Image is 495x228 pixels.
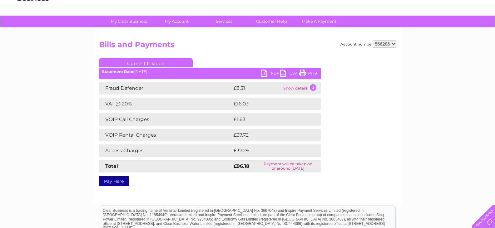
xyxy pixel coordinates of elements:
[232,113,305,126] td: £1.63
[234,163,249,169] strong: £96.18
[99,129,232,141] td: VOIP Rental Charges
[232,129,308,141] td: £37.72
[401,27,414,31] a: Energy
[232,82,282,95] td: £3.51
[151,16,202,27] a: My Account
[198,16,250,27] a: Services
[246,16,297,27] a: Customer Help
[102,69,134,74] b: Statement Date:
[377,3,420,11] a: 0333 014 3131
[99,113,232,126] td: VOIP Call Charges
[99,70,321,74] div: [DATE]
[17,16,49,35] img: logo.png
[441,27,450,31] a: Blog
[103,16,155,27] a: My Clear Business
[340,40,396,48] div: Account number
[105,163,118,169] strong: Total
[100,3,395,30] div: Clear Business is a trading name of Verastar Limited (registered in [GEOGRAPHIC_DATA] No. 3667643...
[99,176,129,186] a: Pay Here
[474,27,489,31] a: Log out
[293,16,345,27] a: Make A Payment
[232,144,308,157] td: £37.29
[232,98,308,110] td: £16.03
[99,40,396,52] h2: Bills and Payments
[99,82,232,95] td: Fraud Defender
[99,144,232,157] td: Access Charges
[299,70,318,79] a: Print
[385,27,397,31] a: Water
[418,27,437,31] a: Telecoms
[280,70,299,79] a: CSV
[99,98,232,110] td: VAT @ 20%
[261,70,280,79] a: PDF
[453,27,469,31] a: Contact
[282,82,321,95] td: Show details
[99,58,193,67] a: Current Invoice
[255,160,321,172] td: Payment will be taken on or around [DATE]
